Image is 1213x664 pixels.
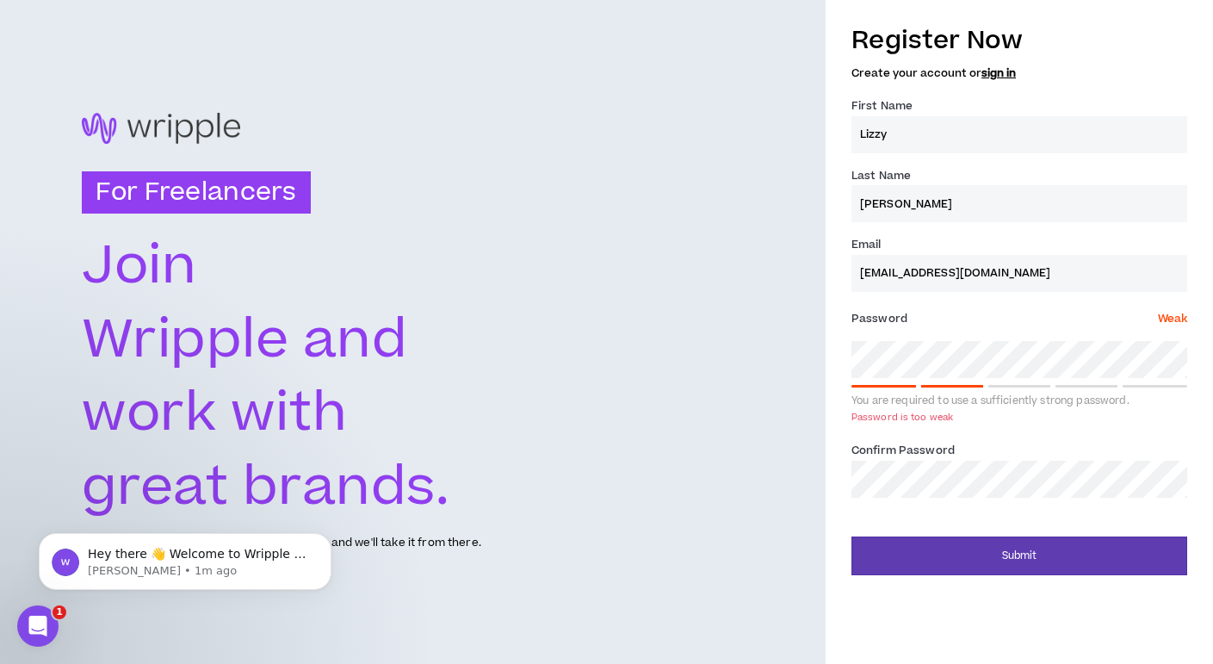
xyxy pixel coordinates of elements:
div: Password is too weak [851,411,953,424]
span: Weak [1158,311,1187,326]
h3: Register Now [851,22,1187,59]
label: Confirm Password [851,437,955,464]
span: Password [851,311,907,326]
iframe: Intercom live chat [17,605,59,647]
h5: Create your account or [851,67,1187,79]
input: Enter Email [851,255,1187,292]
label: First Name [851,92,913,120]
button: Submit [851,537,1187,575]
div: You are required to use a sufficiently strong password. [851,394,1187,408]
input: First name [851,116,1187,153]
label: Last Name [851,162,911,189]
text: work with [82,375,347,451]
text: Wripple and [82,302,409,378]
span: 1 [53,605,66,619]
text: great brands. [82,450,452,525]
text: Join [82,229,196,305]
a: sign in [981,65,1016,81]
iframe: Intercom notifications message [13,497,357,617]
h3: For Freelancers [82,171,310,214]
label: Email [851,231,882,258]
input: Last name [851,185,1187,222]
